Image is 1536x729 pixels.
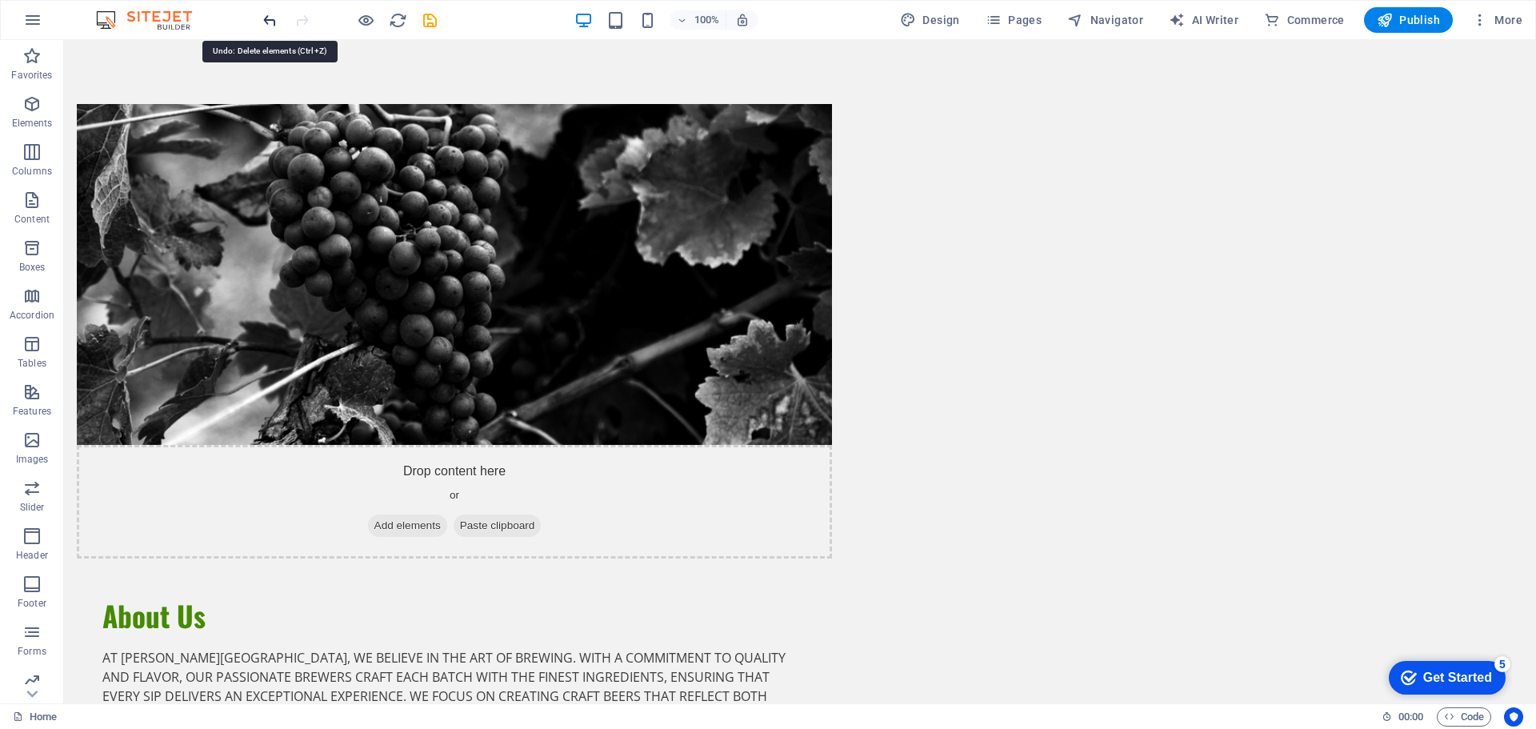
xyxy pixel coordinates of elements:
[1162,7,1245,33] button: AI Writer
[894,7,966,33] div: Design (Ctrl+Alt+Y)
[356,10,375,30] button: Click here to leave preview mode and continue editing
[18,645,46,658] p: Forms
[1377,12,1440,28] span: Publish
[735,13,750,27] i: On resize automatically adjust zoom level to fit chosen device.
[11,69,52,82] p: Favorites
[92,10,212,30] img: Editor Logo
[1410,711,1412,723] span: :
[694,10,719,30] h6: 100%
[979,7,1048,33] button: Pages
[1264,12,1345,28] span: Commerce
[10,309,54,322] p: Accordion
[1382,707,1424,727] h6: Session time
[1398,707,1423,727] span: 00 00
[1067,12,1143,28] span: Navigator
[986,12,1042,28] span: Pages
[894,7,966,33] button: Design
[1437,707,1491,727] button: Code
[16,549,48,562] p: Header
[390,475,478,497] span: Paste clipboard
[260,10,279,30] button: undo
[13,707,57,727] a: Click to cancel selection. Double-click to open Pages
[1258,7,1351,33] button: Commerce
[1466,7,1529,33] button: More
[118,3,134,19] div: 5
[388,10,407,30] button: reload
[1472,12,1522,28] span: More
[13,405,768,519] div: Drop content here
[20,501,45,514] p: Slider
[13,405,51,418] p: Features
[670,10,726,30] button: 100%
[389,11,407,30] i: Reload page
[12,165,52,178] p: Columns
[12,117,53,130] p: Elements
[14,213,50,226] p: Content
[421,11,439,30] i: Save (Ctrl+S)
[304,475,383,497] span: Add elements
[13,8,130,42] div: Get Started 5 items remaining, 0% complete
[18,357,46,370] p: Tables
[1061,7,1150,33] button: Navigator
[420,10,439,30] button: save
[1169,12,1238,28] span: AI Writer
[16,453,49,466] p: Images
[18,597,46,610] p: Footer
[1364,7,1453,33] button: Publish
[1444,707,1484,727] span: Code
[19,261,46,274] p: Boxes
[1504,707,1523,727] button: Usercentrics
[900,12,960,28] span: Design
[47,18,116,32] div: Get Started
